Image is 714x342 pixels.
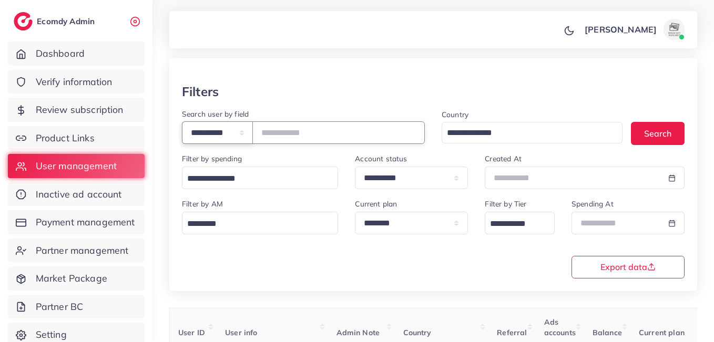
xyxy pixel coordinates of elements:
[36,159,117,173] span: User management
[631,122,685,144] button: Search
[182,153,242,164] label: Filter by spending
[225,328,257,337] span: User info
[8,70,145,94] a: Verify information
[8,42,145,66] a: Dashboard
[36,244,129,257] span: Partner management
[8,126,145,150] a: Product Links
[600,263,656,271] span: Export data
[639,328,685,337] span: Current plan
[485,153,522,164] label: Created At
[8,98,145,122] a: Review subscription
[36,188,122,201] span: Inactive ad account
[182,109,249,119] label: Search user by field
[443,125,609,141] input: Search for option
[182,199,223,209] label: Filter by AM
[572,256,685,278] button: Export data
[593,328,622,337] span: Balance
[14,12,33,30] img: logo
[8,182,145,206] a: Inactive ad account
[36,131,95,145] span: Product Links
[8,154,145,178] a: User management
[544,317,576,337] span: Ads accounts
[8,239,145,263] a: Partner management
[36,215,135,229] span: Payment management
[572,199,614,209] label: Spending At
[485,212,555,234] div: Search for option
[8,210,145,234] a: Payment management
[37,16,97,26] h2: Ecomdy Admin
[183,171,324,187] input: Search for option
[182,212,338,234] div: Search for option
[8,295,145,319] a: Partner BC
[36,103,124,117] span: Review subscription
[178,328,205,337] span: User ID
[485,199,526,209] label: Filter by Tier
[36,75,113,89] span: Verify information
[486,216,541,232] input: Search for option
[336,328,380,337] span: Admin Note
[36,272,107,285] span: Market Package
[355,199,397,209] label: Current plan
[36,328,67,341] span: Setting
[442,122,623,143] div: Search for option
[36,47,85,60] span: Dashboard
[182,167,338,189] div: Search for option
[664,19,685,40] img: avatar
[182,84,219,99] h3: Filters
[14,12,97,30] a: logoEcomdy Admin
[36,300,84,314] span: Partner BC
[8,266,145,291] a: Market Package
[585,23,657,36] p: [PERSON_NAME]
[497,328,527,337] span: Referral
[403,328,432,337] span: Country
[183,216,324,232] input: Search for option
[355,153,407,164] label: Account status
[442,109,468,120] label: Country
[579,19,689,40] a: [PERSON_NAME]avatar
